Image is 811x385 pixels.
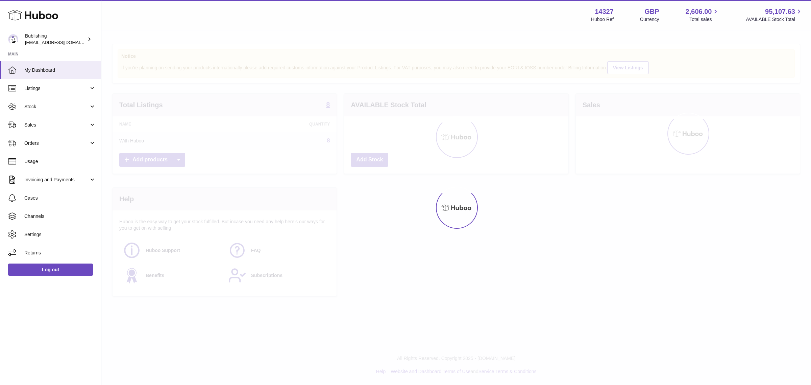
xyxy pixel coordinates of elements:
[24,158,96,165] span: Usage
[686,7,712,16] span: 2,606.00
[689,16,719,23] span: Total sales
[24,213,96,220] span: Channels
[746,7,803,23] a: 95,107.63 AVAILABLE Stock Total
[746,16,803,23] span: AVAILABLE Stock Total
[25,33,86,46] div: Bublishing
[765,7,795,16] span: 95,107.63
[595,7,614,16] strong: 14327
[24,122,89,128] span: Sales
[25,40,99,45] span: [EMAIL_ADDRESS][DOMAIN_NAME]
[8,264,93,276] a: Log out
[8,34,18,44] img: internalAdmin-14327@internal.huboo.com
[24,250,96,256] span: Returns
[640,16,659,23] div: Currency
[24,104,89,110] span: Stock
[24,140,89,146] span: Orders
[644,7,659,16] strong: GBP
[591,16,614,23] div: Huboo Ref
[24,85,89,92] span: Listings
[686,7,720,23] a: 2,606.00 Total sales
[24,67,96,73] span: My Dashboard
[24,231,96,238] span: Settings
[24,195,96,201] span: Cases
[24,177,89,183] span: Invoicing and Payments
